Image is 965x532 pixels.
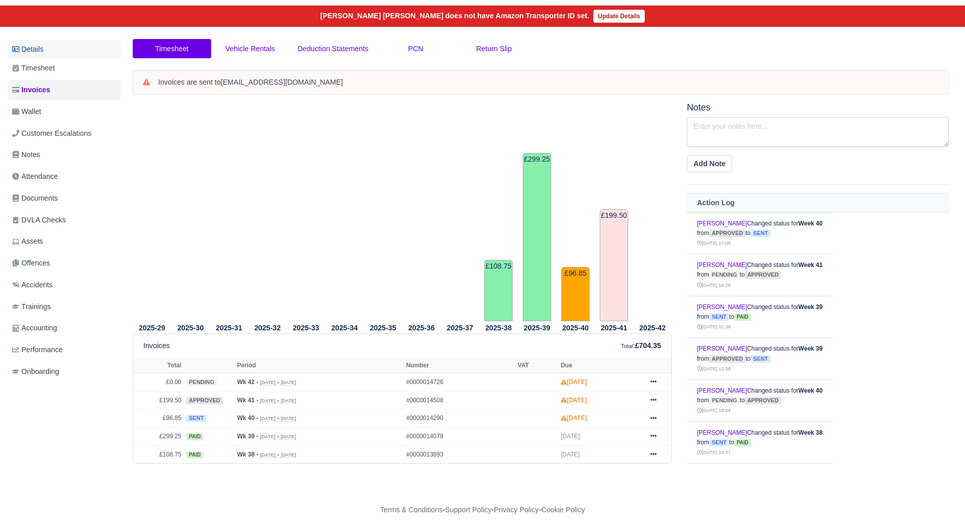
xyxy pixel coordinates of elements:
[687,155,732,172] button: Add Note
[709,397,740,404] span: pending
[133,322,171,334] th: 2025-29
[12,214,66,226] span: DVLA Checks
[325,322,364,334] th: 2025-34
[484,260,513,321] td: £108.75
[402,322,441,334] th: 2025-36
[210,322,248,334] th: 2025-31
[697,387,747,394] a: [PERSON_NAME]
[376,39,455,59] a: PCN
[404,445,515,463] td: #0000013893
[687,464,833,506] td: Changed status for from to
[221,78,343,86] strong: [EMAIL_ADDRESS][DOMAIN_NAME]
[751,230,770,237] span: sent
[8,297,121,317] a: Trainings
[8,210,121,230] a: DVLA Checks
[8,275,121,295] a: Accidents
[687,296,833,338] td: Changed status for from to
[518,322,556,334] th: 2025-39
[697,240,730,246] small: [DATE] 17:09
[561,378,587,386] strong: [DATE]
[12,128,92,139] span: Customer Escalations
[404,428,515,446] td: #0000014078
[687,212,833,254] td: Changed status for from to
[494,506,539,514] a: Privacy Policy
[635,341,661,350] strong: £704.35
[12,257,50,269] span: Offences
[133,445,184,463] td: £108.75
[561,414,587,422] strong: [DATE]
[12,84,50,96] span: Invoices
[404,409,515,428] td: #0000014290
[260,452,296,458] small: [DATE] » [DATE]
[479,322,518,334] th: 2025-38
[595,322,633,334] th: 2025-41
[380,506,442,514] a: Terms & Conditions
[734,439,751,446] span: paid
[687,194,949,212] th: Action Log
[687,102,949,113] h5: Notes
[364,322,402,334] th: 2025-35
[404,391,515,409] td: #0000014508
[561,267,590,322] td: £96.85
[211,39,290,59] a: Vehicle Rentals
[260,434,296,440] small: [DATE] » [DATE]
[289,39,376,59] a: Deduction Statements
[8,188,121,208] a: Documents
[709,230,746,237] span: approved
[404,373,515,392] td: #0000014726
[798,220,823,227] strong: Week 40
[186,414,206,422] span: sent
[621,343,633,349] small: Total
[12,171,58,182] span: Attendance
[260,398,296,404] small: [DATE] » [DATE]
[558,358,641,373] th: Due
[697,261,747,269] a: [PERSON_NAME]
[697,220,747,227] a: [PERSON_NAME]
[186,433,203,440] span: paid
[523,153,551,321] td: £299.25
[600,209,628,322] td: £199.50
[445,506,492,514] a: Support Policy
[12,149,40,161] span: Notes
[8,253,121,273] a: Offences
[8,102,121,122] a: Wallet
[133,391,184,409] td: £199.50
[709,313,729,321] span: sent
[287,322,325,334] th: 2025-33
[237,433,258,440] strong: Wk 39 -
[143,341,170,350] h6: Invoices
[515,358,558,373] th: VAT
[235,358,404,373] th: Period
[697,429,747,436] a: [PERSON_NAME]
[556,322,595,334] th: 2025-40
[12,279,53,291] span: Accidents
[687,254,833,296] td: Changed status for from to
[8,124,121,143] a: Customer Escalations
[687,422,833,464] td: Changed status for from to
[12,366,59,377] span: Onboarding
[8,40,121,59] a: Details
[697,449,730,455] small: [DATE] 14:37
[697,345,747,352] a: [PERSON_NAME]
[12,322,57,334] span: Accounting
[633,322,672,334] th: 2025-42
[237,414,258,422] strong: Wk 40 -
[455,39,533,59] a: Return Slip
[687,338,833,380] td: Changed status for from to
[709,439,729,446] span: sent
[8,318,121,338] a: Accounting
[8,362,121,382] a: Onboarding
[745,397,781,404] span: approved
[8,232,121,251] a: Assets
[751,355,770,363] span: sent
[8,58,121,78] a: Timesheet
[8,80,121,100] a: Invoices
[798,387,823,394] strong: Week 40
[237,397,258,404] strong: Wk 41 -
[798,261,823,269] strong: Week 41
[783,414,965,532] iframe: Chat Widget
[186,378,217,386] span: pending
[186,451,203,459] span: paid
[8,340,121,360] a: Performance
